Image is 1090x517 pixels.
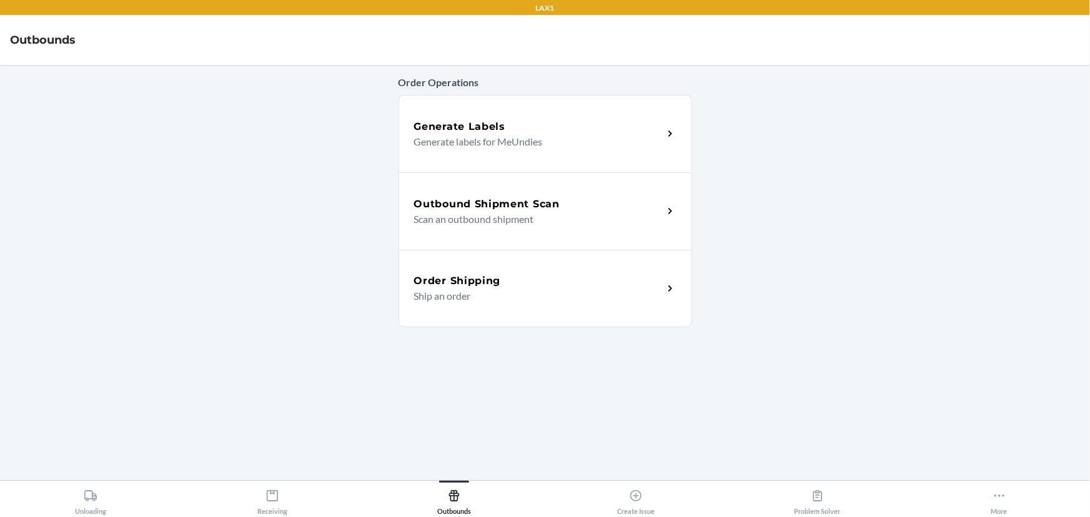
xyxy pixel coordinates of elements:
[795,484,841,515] div: Problem Solver
[414,119,506,134] h5: Generate Labels
[414,288,653,303] p: Ship an order
[414,197,560,212] h5: Outbound Shipment Scan
[182,481,364,515] button: Receiving
[399,75,692,90] p: Order Operations
[908,481,1090,515] button: More
[414,212,653,227] p: Scan an outbound shipment
[617,484,655,515] div: Create Issue
[399,250,692,327] a: Order ShippingShip an order
[10,32,76,48] h4: Outbounds
[536,2,555,14] p: LAX1
[437,484,471,515] div: Outbounds
[545,481,727,515] button: Create Issue
[75,484,106,515] div: Unloading
[726,481,908,515] button: Problem Solver
[399,95,692,172] a: Generate LabelsGenerate labels for MeUndies
[414,273,501,288] h5: Order Shipping
[399,172,692,250] a: Outbound Shipment ScanScan an outbound shipment
[991,484,1008,515] div: More
[364,481,545,515] button: Outbounds
[414,134,653,149] p: Generate labels for MeUndies
[257,484,287,515] div: Receiving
